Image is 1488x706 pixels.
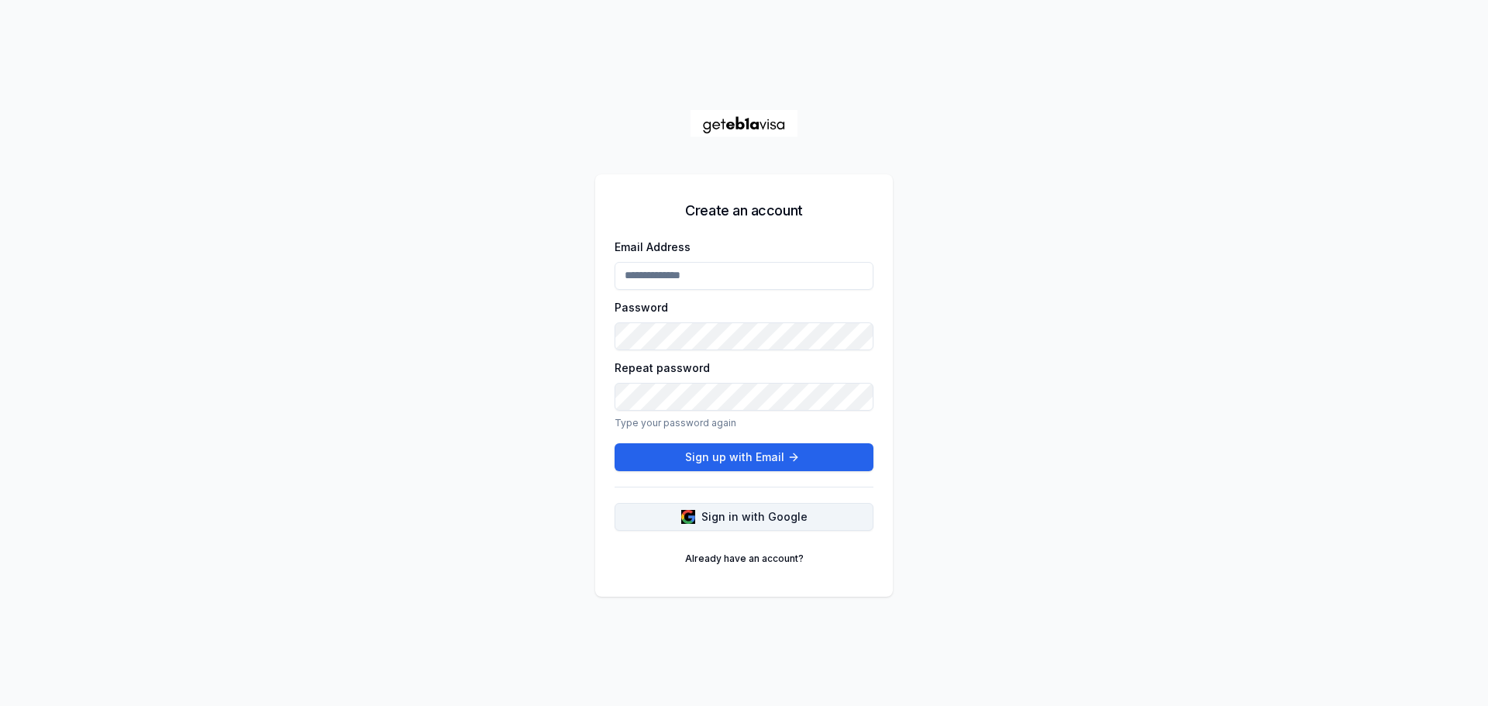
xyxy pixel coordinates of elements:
[615,417,873,436] p: Type your password again
[615,361,710,374] label: Repeat password
[615,301,668,314] label: Password
[690,110,798,137] img: geteb1avisa logo
[676,546,813,571] a: Already have an account?
[681,510,695,524] img: google logo
[701,509,808,525] span: Sign in with Google
[615,240,691,253] label: Email Address
[615,503,873,531] button: Sign in with Google
[685,200,802,222] h5: Create an account
[615,443,873,471] button: Sign up with Email
[690,110,798,137] a: Home Page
